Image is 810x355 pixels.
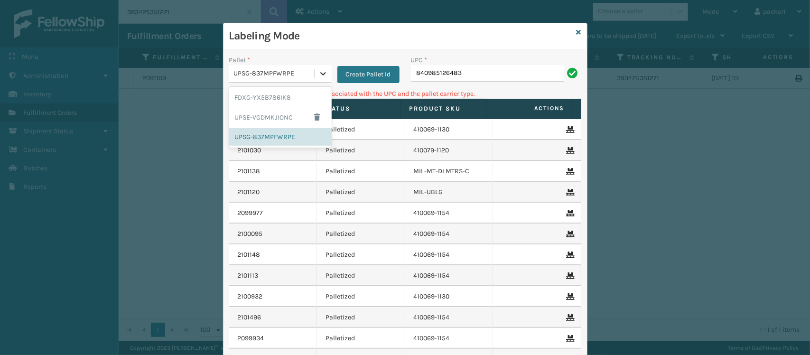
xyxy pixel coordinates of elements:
td: 410069-1130 [405,119,493,140]
i: Remove From Pallet [567,168,572,175]
p: Can't find any fulfillment orders associated with the UPC and the pallet carrier type. [229,89,581,99]
td: MIL-UBLG [405,182,493,203]
i: Remove From Pallet [567,210,572,216]
a: 2101113 [238,271,259,280]
td: Palletized [317,182,405,203]
span: Actions [490,101,570,116]
a: 2101148 [238,250,261,260]
td: Palletized [317,244,405,265]
i: Remove From Pallet [567,147,572,154]
td: Palletized [317,224,405,244]
td: MIL-MT-DLMTRS-C [405,161,493,182]
td: Palletized [317,286,405,307]
td: 410069-1154 [405,328,493,349]
td: Palletized [317,119,405,140]
label: Pallet [229,55,251,65]
td: 410069-1154 [405,224,493,244]
a: 2100095 [238,229,263,239]
td: Palletized [317,307,405,328]
label: Product SKU [410,104,478,113]
a: 2100932 [238,292,263,301]
td: Palletized [317,140,405,161]
a: 2101496 [238,313,261,322]
td: 410069-1154 [405,307,493,328]
a: 2101120 [238,187,260,197]
a: 2101030 [238,146,261,155]
td: Palletized [317,328,405,349]
i: Remove From Pallet [567,231,572,237]
td: 410069-1130 [405,286,493,307]
i: Remove From Pallet [567,252,572,258]
div: UPSG-837MPFWRPE [229,128,332,146]
td: Palletized [317,265,405,286]
i: Remove From Pallet [567,189,572,196]
i: Remove From Pallet [567,335,572,342]
td: 410079-1120 [405,140,493,161]
label: Status [324,104,392,113]
i: Remove From Pallet [567,272,572,279]
td: 410069-1154 [405,244,493,265]
div: UPSE-VGDMKJIONC [229,106,332,128]
i: Remove From Pallet [567,314,572,321]
i: Remove From Pallet [567,126,572,133]
h3: Labeling Mode [229,29,573,43]
label: UPC [411,55,428,65]
button: Create Pallet Id [337,66,400,83]
a: 2099977 [238,208,263,218]
div: UPSG-837MPFWRPE [234,69,315,79]
td: Palletized [317,161,405,182]
td: 410069-1154 [405,203,493,224]
td: 410069-1154 [405,265,493,286]
a: 2099934 [238,334,264,343]
td: Palletized [317,203,405,224]
div: FDXG-YX5B786IK8 [229,89,332,106]
a: 2101138 [238,167,261,176]
i: Remove From Pallet [567,293,572,300]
